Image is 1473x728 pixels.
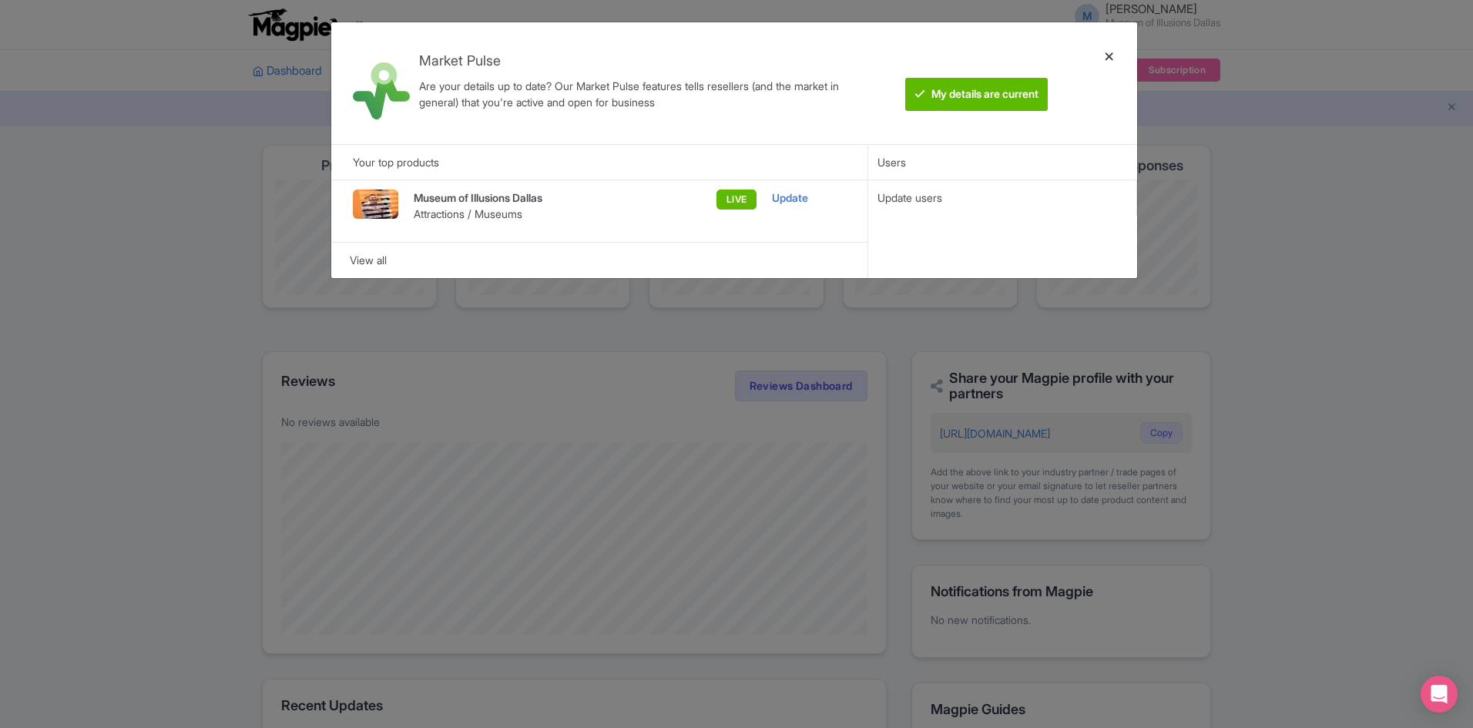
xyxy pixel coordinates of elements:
img: yz8psjjte5o7ngwbdlza.webp [353,190,398,219]
div: Are your details up to date? Our Market Pulse features tells resellers (and the market in general... [419,78,861,110]
div: Users [868,144,1137,179]
div: Update users [877,190,1127,206]
div: Your top products [331,144,868,179]
div: Open Intercom Messenger [1421,676,1458,713]
btn: My details are current [905,78,1048,111]
div: View all [350,252,850,269]
div: Update [772,190,846,206]
p: Attractions / Museums [414,206,668,222]
h4: Market Pulse [419,53,861,69]
p: Museum of Illusions Dallas [414,190,668,206]
img: market_pulse-1-0a5220b3d29e4a0de46fb7534bebe030.svg [353,62,410,119]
